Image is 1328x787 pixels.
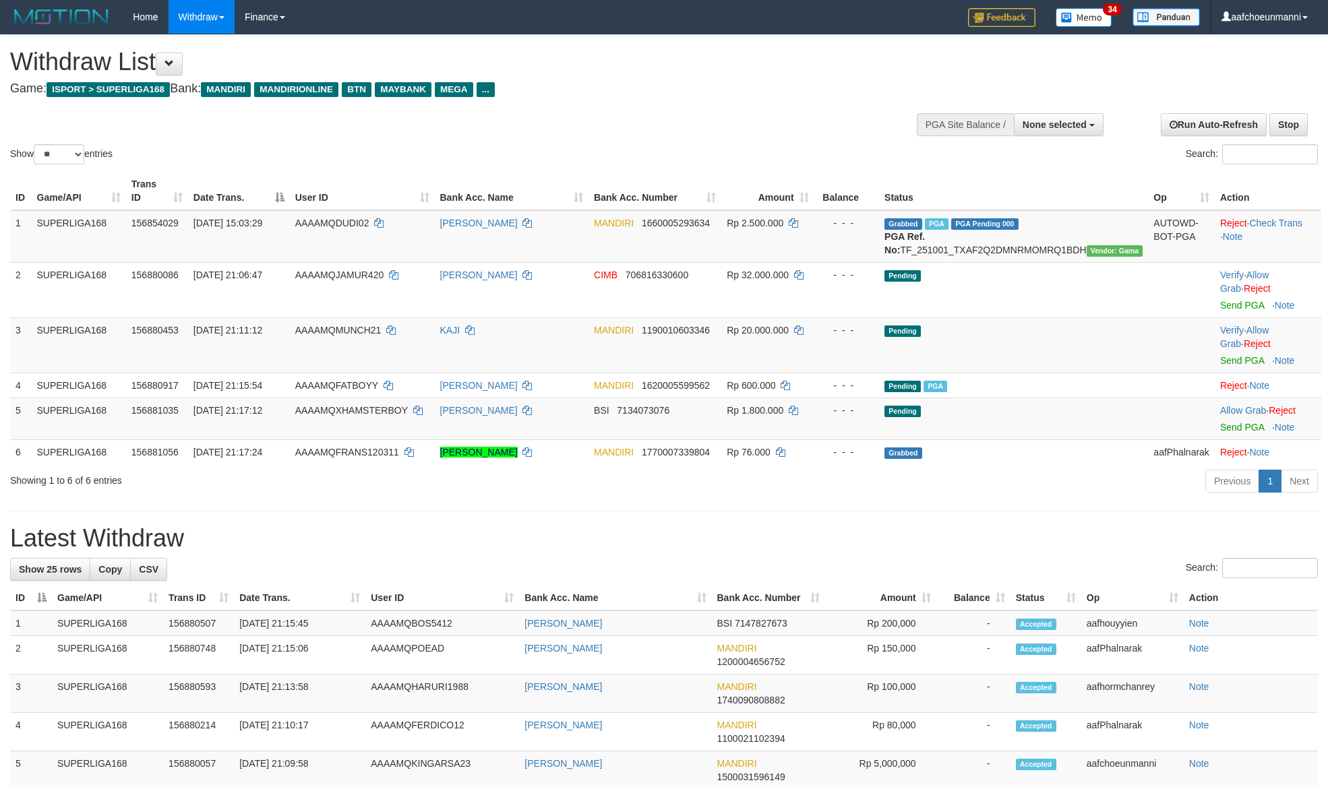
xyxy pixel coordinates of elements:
[1220,405,1266,416] a: Allow Grab
[820,216,874,230] div: - - -
[1010,586,1081,610] th: Status: activate to sort column ascending
[879,172,1148,210] th: Status
[365,713,519,751] td: AAAAMQFERDICO12
[1281,470,1318,493] a: Next
[1220,270,1244,280] a: Verify
[90,558,131,581] a: Copy
[642,218,710,228] span: Copy 1660005293634 to clipboard
[924,381,947,392] span: Marked by aafchoeunmanni
[295,325,382,336] span: AAAAMQMUNCH21
[1220,270,1269,294] a: Allow Grab
[712,586,825,610] th: Bank Acc. Number: activate to sort column ascending
[1184,586,1318,610] th: Action
[925,218,948,230] span: Marked by aafsoycanthlai
[52,610,163,636] td: SUPERLIGA168
[936,586,1010,610] th: Balance: activate to sort column ascending
[1014,113,1104,136] button: None selected
[1249,380,1269,391] a: Note
[1275,355,1295,366] a: Note
[1016,643,1056,655] span: Accepted
[10,7,113,27] img: MOTION_logo.png
[825,713,936,751] td: Rp 80,000
[10,468,543,487] div: Showing 1 to 6 of 6 entries
[365,674,519,713] td: AAAAMQHARURI1988
[1269,113,1308,136] a: Stop
[1220,355,1264,366] a: Send PGA
[884,218,922,230] span: Grabbed
[825,636,936,674] td: Rp 150,000
[126,172,188,210] th: Trans ID: activate to sort column ascending
[825,586,936,610] th: Amount: activate to sort column ascending
[1223,231,1243,242] a: Note
[1220,405,1269,416] span: ·
[32,210,126,263] td: SUPERLIGA168
[717,733,785,744] span: Copy 1100021102394 to clipboard
[642,380,710,391] span: Copy 1620005599562 to clipboard
[131,447,179,458] span: 156881056
[1244,283,1271,294] a: Reject
[435,172,589,210] th: Bank Acc. Name: activate to sort column ascending
[617,405,669,416] span: Copy 7134073076 to clipboard
[820,268,874,282] div: - - -
[820,323,874,337] div: - - -
[1081,586,1184,610] th: Op: activate to sort column ascending
[1215,317,1321,373] td: · ·
[10,398,32,439] td: 5
[1103,3,1121,15] span: 34
[163,674,234,713] td: 156880593
[825,674,936,713] td: Rp 100,000
[1016,759,1056,770] span: Accepted
[193,405,262,416] span: [DATE] 21:17:12
[10,558,90,581] a: Show 25 rows
[1275,300,1295,311] a: Note
[10,610,52,636] td: 1
[295,447,399,458] span: AAAAMQFRANS120311
[1244,338,1271,349] a: Reject
[34,144,84,164] select: Showentries
[820,445,874,459] div: - - -
[717,643,757,654] span: MANDIRI
[10,317,32,373] td: 3
[1081,674,1184,713] td: aafhormchanrey
[594,380,634,391] span: MANDIRI
[717,681,757,692] span: MANDIRI
[201,82,251,97] span: MANDIRI
[131,270,179,280] span: 156880086
[727,380,775,391] span: Rp 600.000
[1148,210,1215,263] td: AUTOWD-BOT-PGA
[524,720,602,730] a: [PERSON_NAME]
[594,325,634,336] span: MANDIRI
[1249,218,1302,228] a: Check Trans
[440,270,518,280] a: [PERSON_NAME]
[32,262,126,317] td: SUPERLIGA168
[1133,8,1200,26] img: panduan.png
[19,564,82,575] span: Show 25 rows
[10,636,52,674] td: 2
[440,447,518,458] a: [PERSON_NAME]
[936,674,1010,713] td: -
[295,380,378,391] span: AAAAMQFATBOYY
[1087,245,1143,257] span: Vendor URL: https://trx31.1velocity.biz
[1215,210,1321,263] td: · ·
[10,172,32,210] th: ID
[594,218,634,228] span: MANDIRI
[295,405,408,416] span: AAAAMQXHAMSTERBOY
[98,564,122,575] span: Copy
[365,610,519,636] td: AAAAMQBOS5412
[234,610,365,636] td: [DATE] 21:15:45
[936,610,1010,636] td: -
[717,618,733,629] span: BSI
[10,262,32,317] td: 2
[1215,439,1321,464] td: ·
[594,270,617,280] span: CIMB
[1205,470,1259,493] a: Previous
[1148,172,1215,210] th: Op: activate to sort column ascending
[594,405,609,416] span: BSI
[139,564,158,575] span: CSV
[735,618,787,629] span: Copy 7147827673 to clipboard
[163,610,234,636] td: 156880507
[32,317,126,373] td: SUPERLIGA168
[290,172,435,210] th: User ID: activate to sort column ascending
[727,270,789,280] span: Rp 32.000.000
[163,586,234,610] th: Trans ID: activate to sort column ascending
